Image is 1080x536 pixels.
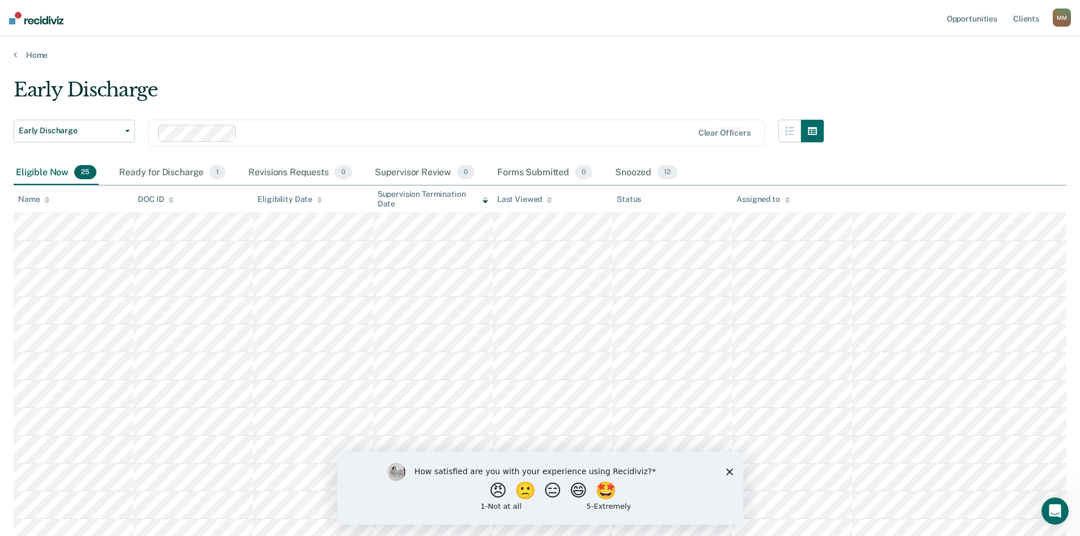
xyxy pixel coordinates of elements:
div: Eligibility Date [257,195,323,204]
div: Name [18,195,50,204]
span: Early Discharge [19,126,121,136]
div: Forms Submitted0 [495,161,595,185]
button: MM [1053,9,1071,27]
div: Clear officers [698,128,751,138]
a: Home [14,50,1066,60]
iframe: Survey by Kim from Recidiviz [337,451,743,525]
span: 0 [334,165,352,180]
span: 12 [657,165,677,180]
div: Early Discharge [14,78,824,111]
div: Revisions Requests0 [246,161,354,185]
div: Supervision Termination Date [378,189,488,209]
div: Supervisor Review0 [372,161,477,185]
div: Snoozed12 [613,161,680,185]
div: Assigned to [736,195,790,204]
div: Eligible Now25 [14,161,99,185]
div: Ready for Discharge1 [117,161,228,185]
span: 0 [575,165,592,180]
img: Recidiviz [9,12,63,24]
span: 25 [74,165,96,180]
button: Early Discharge [14,120,135,142]
span: 1 [209,165,226,180]
div: DOC ID [138,195,174,204]
div: Status [617,195,641,204]
span: 0 [457,165,475,180]
div: M M [1053,9,1071,27]
div: Last Viewed [497,195,552,204]
iframe: Intercom live chat [1041,497,1069,525]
